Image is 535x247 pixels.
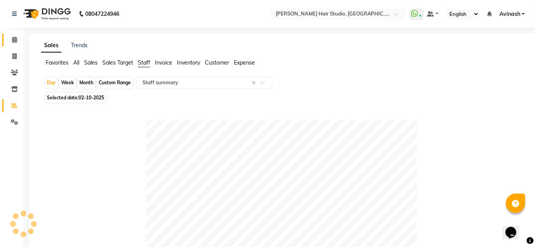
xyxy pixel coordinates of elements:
iframe: chat widget [502,216,527,239]
span: Expense [234,59,255,66]
a: Trends [71,42,87,49]
span: Staff [138,59,150,66]
img: logo [20,3,73,25]
span: Sales Target [102,59,133,66]
span: Customer [205,59,229,66]
div: Day [45,77,58,88]
span: All [73,59,79,66]
span: Sales [84,59,98,66]
span: Inventory [177,59,200,66]
span: Avinash [499,10,520,18]
div: Week [59,77,76,88]
span: Clear all [252,79,258,87]
a: Sales [41,39,62,53]
span: Selected date: [45,93,106,102]
div: Month [77,77,95,88]
span: Favorites [46,59,69,66]
b: 08047224946 [85,3,119,25]
span: 02-10-2025 [79,95,104,101]
div: Custom Range [97,77,133,88]
span: Invoice [155,59,172,66]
